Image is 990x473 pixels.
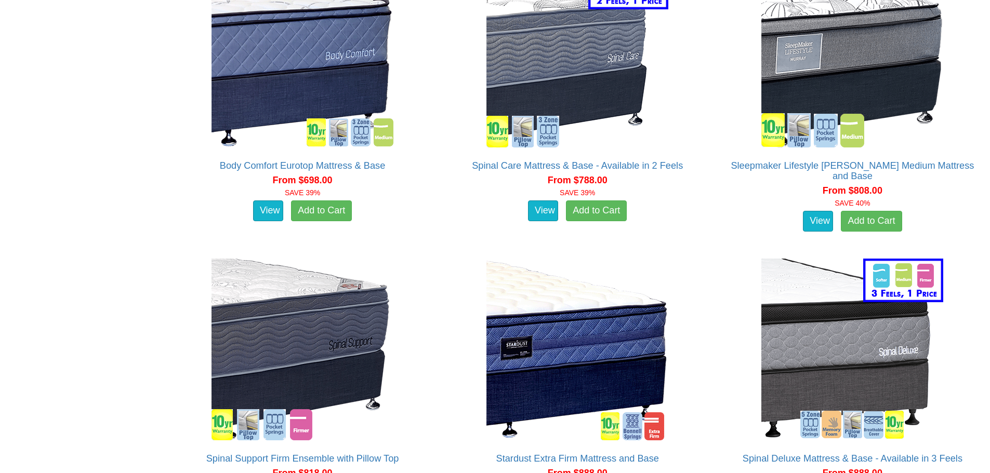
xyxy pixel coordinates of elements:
[759,256,946,443] img: Spinal Deluxe Mattress & Base - Available in 3 Feels
[548,175,608,185] span: From $788.00
[273,175,333,185] span: From $698.00
[560,188,595,197] font: SAVE 39%
[472,160,683,171] a: Spinal Care Mattress & Base - Available in 2 Feels
[285,188,320,197] font: SAVE 39%
[823,185,882,196] span: From $808.00
[835,199,870,207] font: SAVE 40%
[731,160,974,181] a: Sleepmaker Lifestyle [PERSON_NAME] Medium Mattress and Base
[528,200,558,221] a: View
[743,453,962,464] a: Spinal Deluxe Mattress & Base - Available in 3 Feels
[206,453,399,464] a: Spinal Support Firm Ensemble with Pillow Top
[253,200,283,221] a: View
[220,160,385,171] a: Body Comfort Eurotop Mattress & Base
[291,200,352,221] a: Add to Cart
[484,256,671,443] img: Stardust Extra Firm Mattress and Base
[566,200,627,221] a: Add to Cart
[496,453,659,464] a: Stardust Extra Firm Mattress and Base
[803,211,833,232] a: View
[841,211,902,232] a: Add to Cart
[209,256,396,443] img: Spinal Support Firm Ensemble with Pillow Top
